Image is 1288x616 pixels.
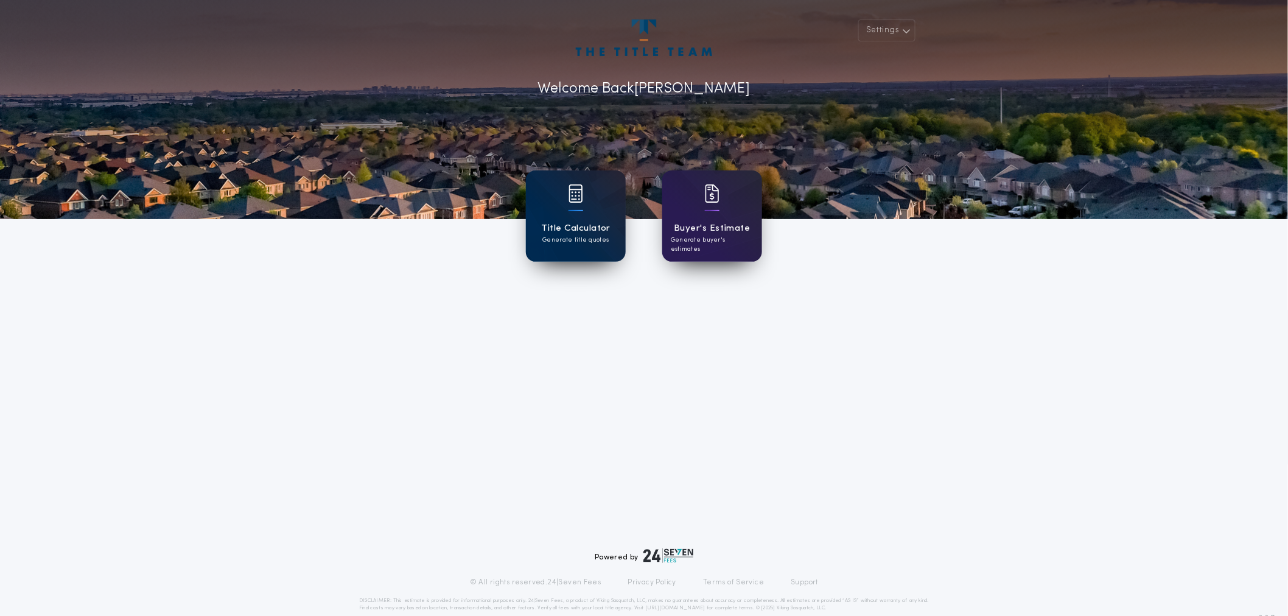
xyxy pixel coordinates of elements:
button: Settings [858,19,915,41]
a: [URL][DOMAIN_NAME] [645,606,705,611]
img: account-logo [576,19,712,56]
p: Welcome Back [PERSON_NAME] [538,78,751,100]
h1: Buyer's Estimate [674,222,750,236]
a: Privacy Policy [628,578,677,587]
h1: Title Calculator [541,222,611,236]
div: Powered by [595,548,693,563]
img: logo [643,548,693,563]
img: card icon [705,184,719,203]
a: card iconBuyer's EstimateGenerate buyer's estimates [662,170,762,262]
img: card icon [569,184,583,203]
p: Generate buyer's estimates [671,236,754,254]
a: Support [791,578,818,587]
a: card iconTitle CalculatorGenerate title quotes [526,170,626,262]
a: Terms of Service [703,578,764,587]
p: © All rights reserved. 24|Seven Fees [470,578,601,587]
p: Generate title quotes [542,236,609,245]
p: DISCLAIMER: This estimate is provided for informational purposes only. 24|Seven Fees, a product o... [359,597,929,612]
